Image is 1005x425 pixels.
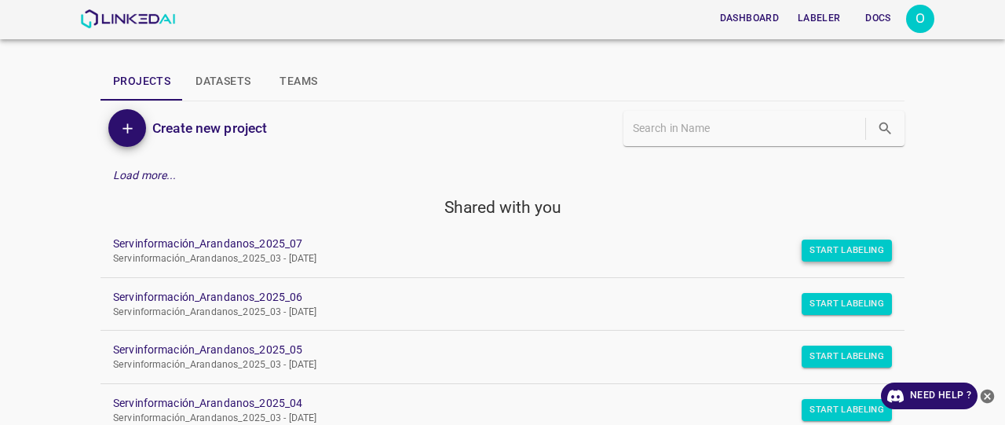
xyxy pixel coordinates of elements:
[906,5,934,33] button: Open settings
[108,109,146,147] button: Add
[802,346,892,368] button: Start Labeling
[633,117,862,140] input: Search in Name
[978,383,997,409] button: close-help
[113,358,867,372] p: Servinformación_Arandanos_2025_03 - [DATE]
[152,117,267,139] h6: Create new project
[263,63,334,101] button: Teams
[711,2,788,35] a: Dashboard
[869,112,901,145] button: search
[113,306,867,320] p: Servinformación_Arandanos_2025_03 - [DATE]
[802,240,892,262] button: Start Labeling
[802,399,892,421] button: Start Labeling
[80,9,175,28] img: LinkedAI
[100,63,183,101] button: Projects
[113,252,867,266] p: Servinformación_Arandanos_2025_03 - [DATE]
[113,289,867,306] a: Servinformación_Arandanos_2025_06
[113,395,867,412] a: Servinformación_Arandanos_2025_04
[113,342,867,358] a: Servinformación_Arandanos_2025_05
[906,5,934,33] div: O
[183,63,263,101] button: Datasets
[100,196,904,218] h5: Shared with you
[146,117,267,139] a: Create new project
[113,169,177,181] em: Load more...
[113,236,867,252] a: Servinformación_Arandanos_2025_07
[853,5,903,31] button: Docs
[100,161,904,190] div: Load more...
[802,293,892,315] button: Start Labeling
[881,383,978,409] a: Need Help ?
[791,5,846,31] button: Labeler
[850,2,906,35] a: Docs
[788,2,850,35] a: Labeler
[714,5,785,31] button: Dashboard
